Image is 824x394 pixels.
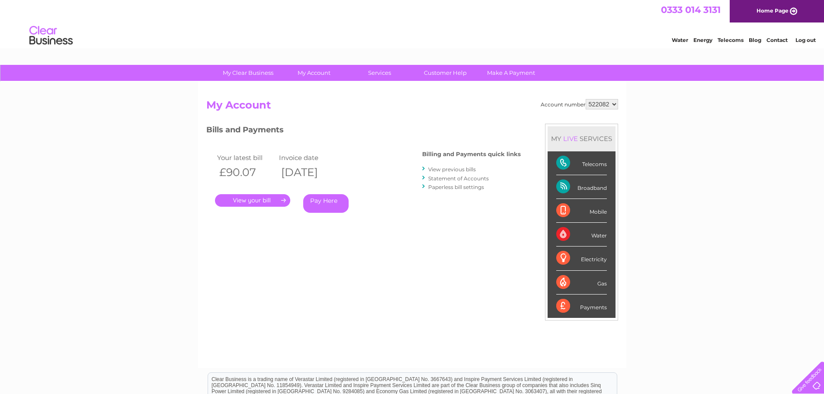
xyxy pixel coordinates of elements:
[556,247,607,270] div: Electricity
[556,175,607,199] div: Broadband
[303,194,349,213] a: Pay Here
[556,295,607,318] div: Payments
[206,99,618,115] h2: My Account
[548,126,616,151] div: MY SERVICES
[278,65,349,81] a: My Account
[208,5,617,42] div: Clear Business is a trading name of Verastar Limited (registered in [GEOGRAPHIC_DATA] No. 3667643...
[428,184,484,190] a: Paperless bill settings
[556,271,607,295] div: Gas
[422,151,521,157] h4: Billing and Payments quick links
[277,152,339,163] td: Invoice date
[718,37,744,43] a: Telecoms
[556,223,607,247] div: Water
[212,65,284,81] a: My Clear Business
[661,4,721,15] a: 0333 014 3131
[410,65,481,81] a: Customer Help
[766,37,788,43] a: Contact
[206,124,521,139] h3: Bills and Payments
[693,37,712,43] a: Energy
[215,152,277,163] td: Your latest bill
[795,37,816,43] a: Log out
[541,99,618,109] div: Account number
[277,163,339,181] th: [DATE]
[215,163,277,181] th: £90.07
[428,166,476,173] a: View previous bills
[475,65,547,81] a: Make A Payment
[561,135,580,143] div: LIVE
[428,175,489,182] a: Statement of Accounts
[749,37,761,43] a: Blog
[672,37,688,43] a: Water
[215,194,290,207] a: .
[29,22,73,49] img: logo.png
[556,151,607,175] div: Telecoms
[556,199,607,223] div: Mobile
[344,65,415,81] a: Services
